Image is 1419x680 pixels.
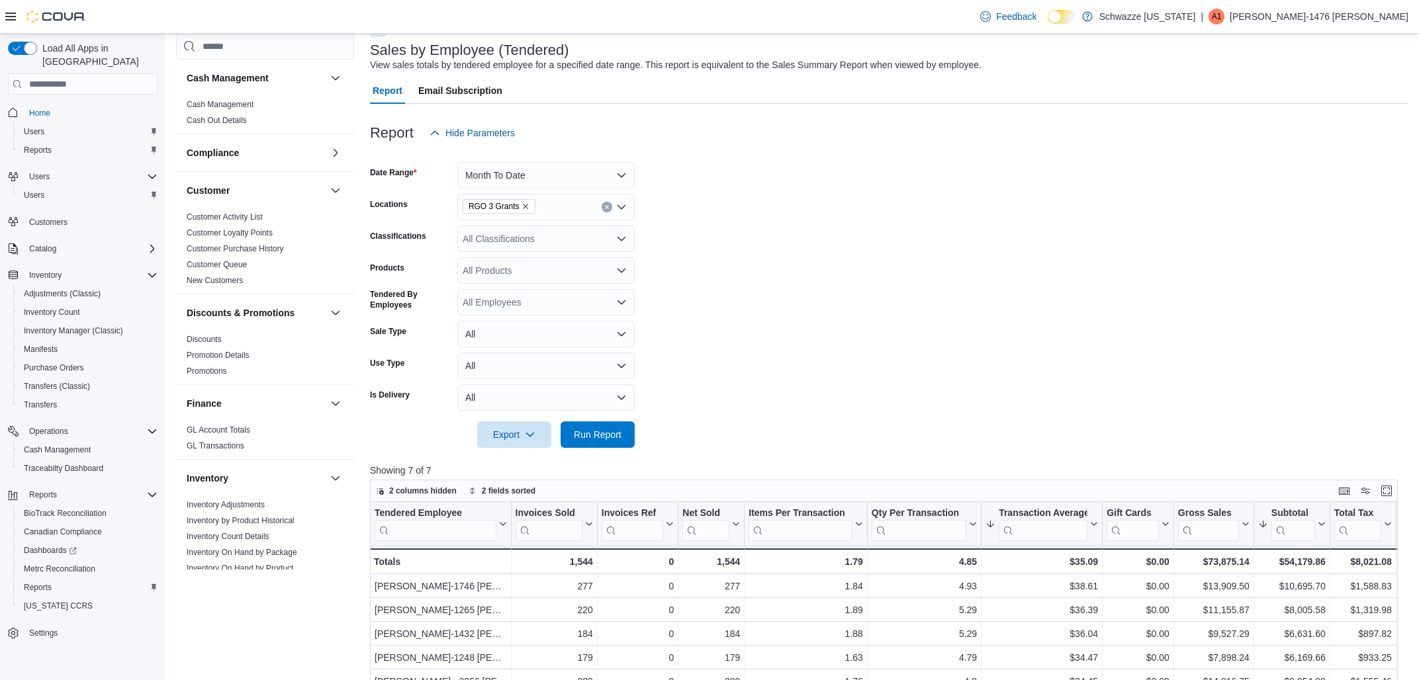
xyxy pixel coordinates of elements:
div: Total Tax [1334,507,1381,541]
span: Users [19,124,158,140]
button: Run Report [561,421,635,448]
div: 277 [682,579,740,595]
span: Inventory On Hand by Package [187,547,297,558]
button: 2 fields sorted [463,483,541,499]
span: Reports [24,487,158,503]
button: Inventory Count [13,303,163,321]
input: Dark Mode [1048,10,1076,24]
button: Inventory Manager (Classic) [13,321,163,340]
div: $9,527.29 [1178,626,1250,642]
div: $897.82 [1334,626,1392,642]
a: Customer Queue [187,260,247,269]
span: Cash Management [187,99,253,110]
button: Remove RGO 3 Grants from selection in this group [522,202,529,210]
div: $0.00 [1107,603,1169,618]
div: 4.85 [872,554,977,570]
span: Reports [29,489,57,500]
span: Customer Queue [187,259,247,270]
a: Manifests [19,341,63,357]
h3: Compliance [187,146,239,159]
label: Sale Type [370,326,406,337]
div: 1.63 [749,650,863,666]
span: Customer Purchase History [187,243,284,254]
div: Net Sold [682,507,729,520]
a: Feedback [975,3,1042,30]
button: Catalog [24,241,62,257]
div: $35.09 [985,554,1098,570]
span: Adjustments (Classic) [24,288,101,299]
button: Users [13,122,163,141]
button: Inventory [328,470,343,486]
button: Invoices Ref [602,507,674,541]
a: Promotion Details [187,351,250,360]
h3: Inventory [187,472,228,485]
div: $0.00 [1107,626,1169,642]
p: Showing 7 of 7 [370,464,1408,477]
a: Inventory Count Details [187,532,269,541]
span: Reports [24,145,52,155]
div: Totals [374,554,507,570]
span: Users [19,187,158,203]
div: [PERSON_NAME]-1248 [PERSON_NAME] [375,650,507,666]
div: $13,909.50 [1178,579,1250,595]
div: $8,005.58 [1258,603,1326,618]
a: Customer Loyalty Points [187,228,273,237]
span: Transfers [19,397,158,413]
div: $34.47 [985,650,1098,666]
button: Operations [3,422,163,441]
span: Email Subscription [418,77,502,104]
a: Users [19,124,50,140]
button: Items Per Transaction [749,507,863,541]
span: Hide Parameters [445,126,515,140]
a: Dashboards [19,542,82,558]
a: Purchase Orders [19,360,89,376]
p: Schwazze [US_STATE] [1099,9,1196,24]
div: 1,544 [515,554,592,570]
span: Operations [24,423,158,439]
span: Reports [19,142,158,158]
span: BioTrack Reconciliation [24,508,107,519]
span: Purchase Orders [24,362,84,373]
span: Inventory Manager (Classic) [19,323,158,339]
span: Feedback [996,10,1036,23]
button: Tendered Employee [375,507,507,541]
button: Open list of options [616,297,627,308]
button: Settings [3,623,163,642]
span: Inventory by Product Historical [187,515,295,526]
p: | [1201,9,1203,24]
span: Reports [19,579,158,595]
span: Customer Activity List [187,212,263,222]
span: Manifests [24,344,58,355]
button: Compliance [187,146,325,159]
a: Customer Purchase History [187,244,284,253]
button: Customer [187,184,325,197]
button: Operations [24,423,73,439]
div: Allyson-1476 Miller [1209,9,1224,24]
button: Clear input [602,202,612,212]
div: $1,588.83 [1334,579,1392,595]
span: Inventory Count [19,304,158,320]
a: GL Account Totals [187,425,250,435]
div: $1,319.98 [1334,603,1392,618]
div: Qty Per Transaction [872,507,966,520]
a: Reports [19,579,57,595]
div: $73,875.14 [1178,554,1250,570]
div: Tendered Employee [375,507,496,541]
div: 5.29 [872,626,977,642]
button: Catalog [3,239,163,258]
a: Dashboards [13,541,163,560]
span: Discounts [187,334,222,345]
button: Purchase Orders [13,359,163,377]
nav: Complex example [8,97,158,677]
div: 1,544 [682,554,740,570]
a: Cash Out Details [187,116,247,125]
span: Dashboards [24,545,77,556]
button: Open list of options [616,202,627,212]
button: All [457,353,635,379]
h3: Discounts & Promotions [187,306,295,319]
label: Use Type [370,358,404,368]
span: Customers [24,214,158,230]
button: Users [13,186,163,204]
div: 4.93 [872,579,977,595]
